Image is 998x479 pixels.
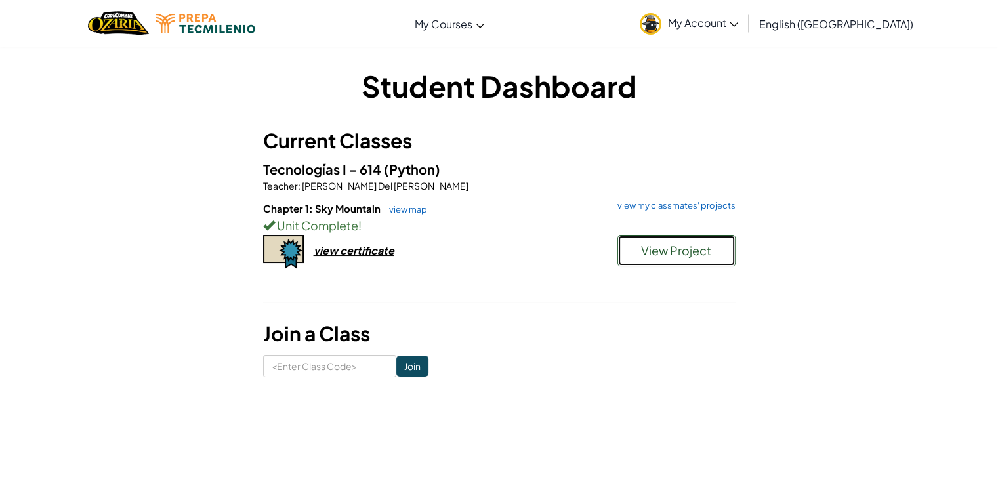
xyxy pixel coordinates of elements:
span: Teacher [263,180,298,192]
a: Ozaria by CodeCombat logo [88,10,149,37]
span: Unit Complete [275,218,358,233]
span: ! [358,218,362,233]
h3: Current Classes [263,126,736,156]
a: view my classmates' projects [611,201,736,210]
span: Tecnologías I - 614 [263,161,384,177]
div: view certificate [314,243,394,257]
a: view certificate [263,243,394,257]
a: English ([GEOGRAPHIC_DATA]) [753,6,920,41]
img: Tecmilenio logo [156,14,255,33]
img: avatar [640,13,661,35]
span: [PERSON_NAME] Del [PERSON_NAME] [301,180,468,192]
input: Join [396,356,428,377]
a: My Courses [408,6,491,41]
a: view map [383,204,427,215]
span: My Account [668,16,738,30]
h3: Join a Class [263,319,736,348]
input: <Enter Class Code> [263,355,396,377]
span: (Python) [384,161,440,177]
button: View Project [617,235,736,266]
a: My Account [633,3,745,44]
span: Chapter 1: Sky Mountain [263,202,383,215]
span: View Project [641,243,711,258]
span: My Courses [415,17,472,31]
span: : [298,180,301,192]
img: Home [88,10,149,37]
img: certificate-icon.png [263,235,304,269]
span: English ([GEOGRAPHIC_DATA]) [759,17,913,31]
h1: Student Dashboard [263,66,736,106]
